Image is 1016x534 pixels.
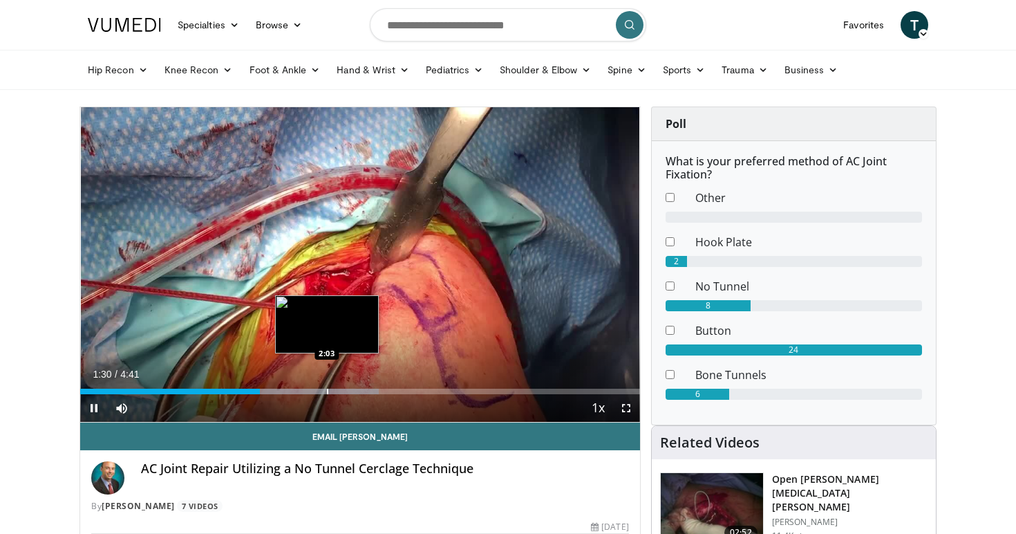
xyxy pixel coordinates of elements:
[120,369,139,380] span: 4:41
[102,500,175,512] a: [PERSON_NAME]
[141,461,629,477] h4: AC Joint Repair Utilizing a No Tunnel Cerclage Technique
[169,11,247,39] a: Specialties
[666,256,687,267] div: 2
[108,394,135,422] button: Mute
[685,234,932,250] dd: Hook Plate
[660,434,760,451] h4: Related Videos
[156,56,241,84] a: Knee Recon
[328,56,417,84] a: Hand & Wrist
[247,11,311,39] a: Browse
[666,389,730,400] div: 6
[612,394,640,422] button: Fullscreen
[275,295,379,353] img: image.jpeg
[93,369,111,380] span: 1:30
[599,56,654,84] a: Spine
[241,56,329,84] a: Foot & Ankle
[585,394,612,422] button: Playback Rate
[80,389,640,394] div: Progress Bar
[835,11,892,39] a: Favorites
[115,369,117,380] span: /
[666,300,751,311] div: 8
[79,56,156,84] a: Hip Recon
[685,322,932,339] dd: Button
[491,56,599,84] a: Shoulder & Elbow
[666,116,686,131] strong: Poll
[666,344,922,356] div: 24
[655,56,714,84] a: Sports
[591,521,628,533] div: [DATE]
[177,500,223,512] a: 7 Videos
[685,278,932,295] dd: No Tunnel
[776,56,847,84] a: Business
[88,18,161,32] img: VuMedi Logo
[80,423,640,450] a: Email [PERSON_NAME]
[901,11,928,39] a: T
[80,394,108,422] button: Pause
[91,461,124,495] img: Avatar
[80,107,640,423] video-js: Video Player
[370,8,646,42] input: Search topics, interventions
[772,472,928,514] h3: Open [PERSON_NAME][MEDICAL_DATA][PERSON_NAME]
[666,155,922,181] h6: What is your preferred method of AC Joint Fixation?
[685,190,932,206] dd: Other
[772,517,928,528] p: [PERSON_NAME]
[91,500,629,513] div: By
[417,56,491,84] a: Pediatrics
[685,367,932,383] dd: Bone Tunnels
[713,56,776,84] a: Trauma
